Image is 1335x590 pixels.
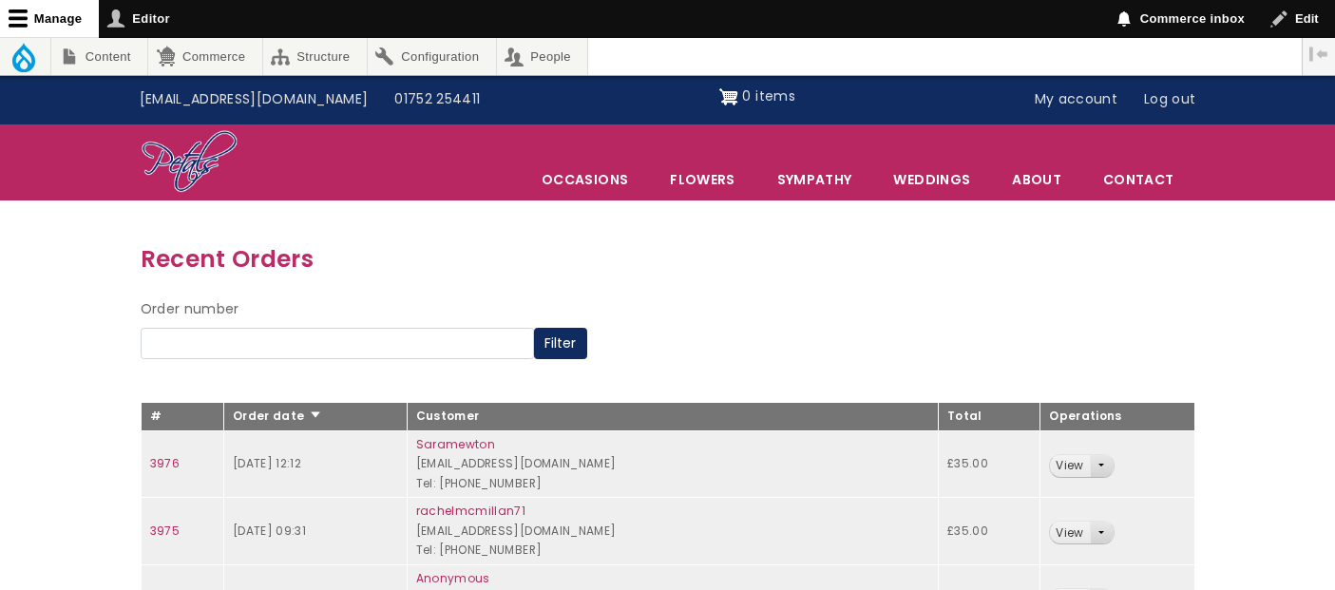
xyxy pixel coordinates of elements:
[939,403,1040,431] th: Total
[141,403,223,431] th: #
[416,436,496,452] a: Saramewton
[534,328,587,360] button: Filter
[233,408,323,424] a: Order date
[233,455,301,471] time: [DATE] 12:12
[150,455,180,471] a: 3976
[719,82,738,112] img: Shopping cart
[939,430,1040,498] td: £35.00
[51,38,147,75] a: Content
[522,160,648,200] span: Occasions
[126,82,382,118] a: [EMAIL_ADDRESS][DOMAIN_NAME]
[1303,38,1335,70] button: Vertical orientation
[939,498,1040,565] td: £35.00
[1050,522,1089,543] a: View
[141,240,1195,277] h3: Recent Orders
[263,38,367,75] a: Structure
[381,82,493,118] a: 01752 254411
[992,160,1081,200] a: About
[1021,82,1132,118] a: My account
[497,38,588,75] a: People
[141,129,238,196] img: Home
[150,523,180,539] a: 3975
[719,82,795,112] a: Shopping cart 0 items
[368,38,496,75] a: Configuration
[416,503,526,519] a: rachelmcmillan71
[407,403,938,431] th: Customer
[650,160,754,200] a: Flowers
[148,38,261,75] a: Commerce
[407,430,938,498] td: [EMAIL_ADDRESS][DOMAIN_NAME] Tel: [PHONE_NUMBER]
[233,523,306,539] time: [DATE] 09:31
[1040,403,1194,431] th: Operations
[416,570,490,586] a: Anonymous
[141,298,239,321] label: Order number
[1083,160,1193,200] a: Contact
[742,86,794,105] span: 0 items
[1131,82,1209,118] a: Log out
[873,160,990,200] span: Weddings
[407,498,938,565] td: [EMAIL_ADDRESS][DOMAIN_NAME] Tel: [PHONE_NUMBER]
[1050,455,1089,477] a: View
[757,160,872,200] a: Sympathy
